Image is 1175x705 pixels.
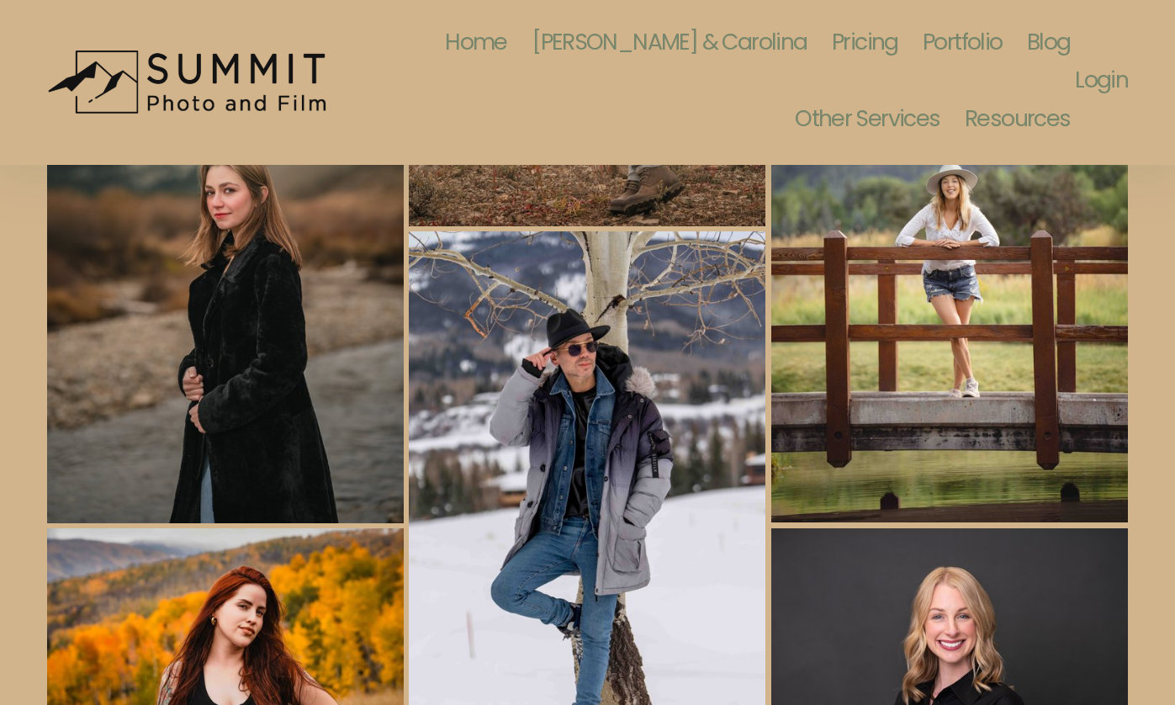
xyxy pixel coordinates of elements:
[1075,46,1128,119] a: Login
[965,82,1071,159] a: folder dropdown
[795,85,940,157] span: Other Services
[532,6,807,82] a: [PERSON_NAME] & Carolina
[47,50,337,114] img: Summit Photo and Film
[923,6,1003,82] a: Portfolio
[1027,6,1071,82] a: Blog
[795,82,940,159] a: folder dropdown
[445,6,507,82] a: Home
[832,6,898,82] a: Pricing
[965,85,1071,157] span: Resources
